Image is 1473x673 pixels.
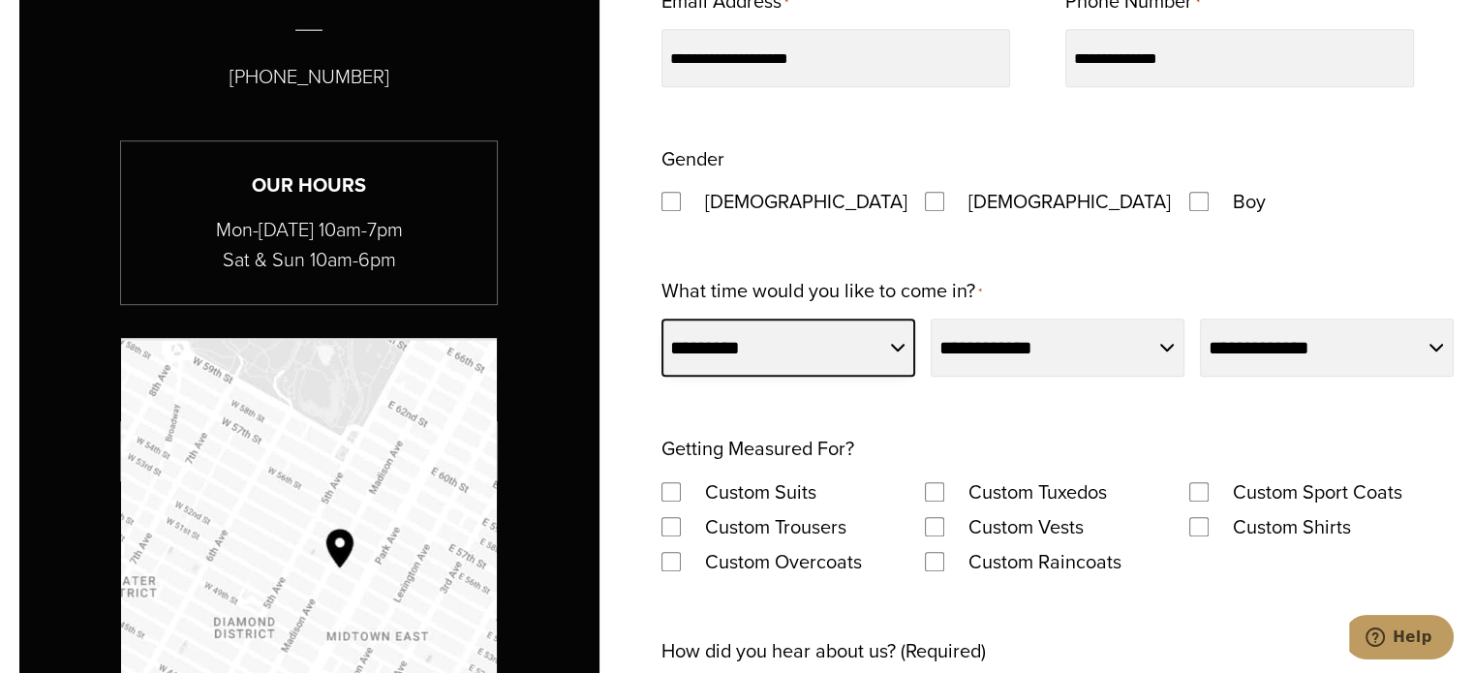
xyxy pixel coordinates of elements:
[1213,509,1370,544] label: Custom Shirts
[949,544,1141,579] label: Custom Raincoats
[1349,615,1454,663] iframe: Opens a widget where you can chat to one of our agents
[686,474,836,509] label: Custom Suits
[949,509,1103,544] label: Custom Vests
[1213,184,1285,219] label: Boy
[686,544,881,579] label: Custom Overcoats
[230,61,389,92] p: [PHONE_NUMBER]
[661,431,854,466] legend: Getting Measured For?
[686,509,866,544] label: Custom Trousers
[1213,474,1422,509] label: Custom Sport Coats
[121,215,497,275] p: Mon-[DATE] 10am-7pm Sat & Sun 10am-6pm
[686,184,918,219] label: [DEMOGRAPHIC_DATA]
[661,633,986,668] label: How did you hear about us? (Required)
[121,170,497,200] h3: Our Hours
[949,184,1181,219] label: [DEMOGRAPHIC_DATA]
[661,273,982,311] label: What time would you like to come in?
[949,474,1126,509] label: Custom Tuxedos
[661,141,724,176] legend: Gender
